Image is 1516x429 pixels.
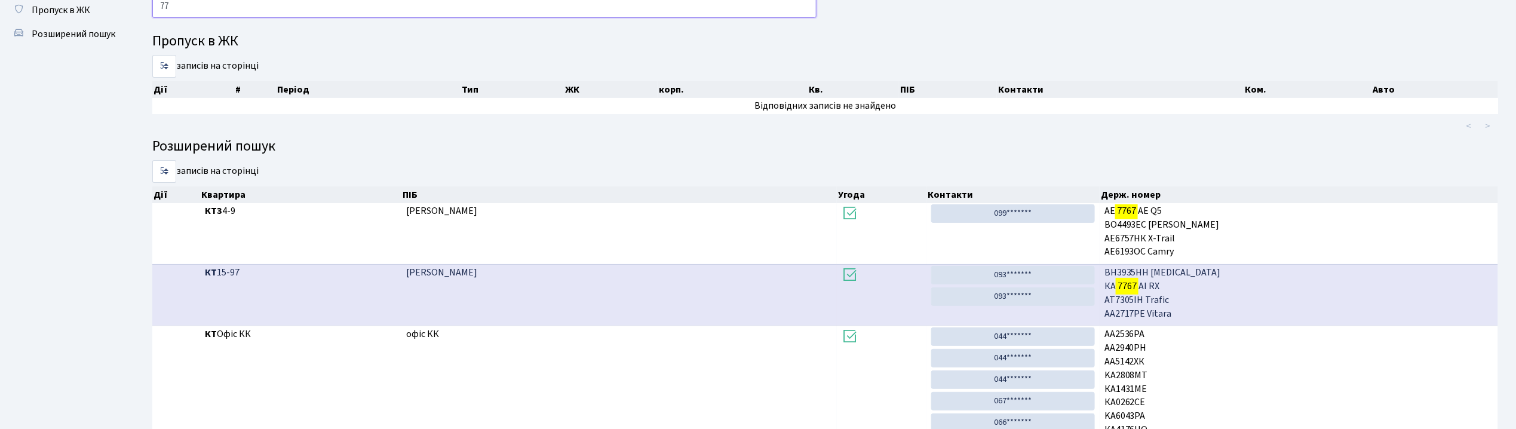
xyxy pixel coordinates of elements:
[1116,278,1138,295] mark: 7767
[152,160,259,183] label: записів на сторінці
[205,327,217,341] b: КТ
[152,81,234,98] th: Дії
[461,81,564,98] th: Тип
[152,55,176,78] select: записів на сторінці
[205,266,397,280] span: 15-97
[32,27,115,41] span: Розширений пошук
[401,186,837,203] th: ПІБ
[927,186,1100,203] th: Контакти
[1244,81,1372,98] th: Ком.
[32,4,90,17] span: Пропуск в ЖК
[1115,203,1138,219] mark: 7767
[152,55,259,78] label: записів на сторінці
[200,186,401,203] th: Квартира
[406,327,439,341] span: офіс КК
[276,81,461,98] th: Період
[234,81,276,98] th: #
[152,33,1498,50] h4: Пропуск в ЖК
[1104,204,1493,259] span: AE AE Q5 ВО4493ЕС [PERSON_NAME] АЕ6757НК X-Trail АЕ6193ОС Camry
[205,204,397,218] span: 4-9
[1100,186,1498,203] th: Держ. номер
[1104,266,1493,320] span: ВН3935НН [MEDICAL_DATA] КА АІ RX АТ7305ІН Trafic АА2717РЕ Vitara
[997,81,1244,98] th: Контакти
[406,266,477,279] span: [PERSON_NAME]
[808,81,899,98] th: Кв.
[205,266,217,279] b: КТ
[899,81,997,98] th: ПІБ
[1371,81,1498,98] th: Авто
[564,81,658,98] th: ЖК
[205,327,397,341] span: Офіс КК
[205,204,222,217] b: КТ3
[406,204,477,217] span: [PERSON_NAME]
[152,138,1498,155] h4: Розширений пошук
[152,186,200,203] th: Дії
[152,160,176,183] select: записів на сторінці
[152,98,1498,114] td: Відповідних записів не знайдено
[658,81,808,98] th: корп.
[6,22,125,46] a: Розширений пошук
[837,186,926,203] th: Угода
